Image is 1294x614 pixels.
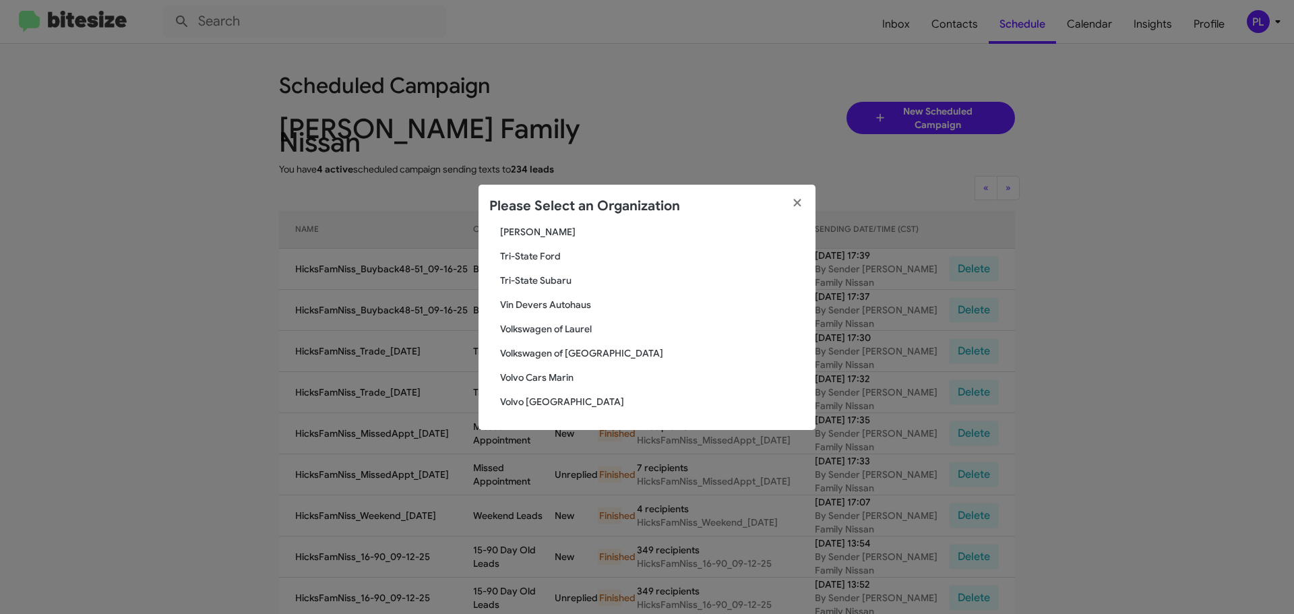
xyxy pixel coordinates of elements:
[500,371,805,384] span: Volvo Cars Marin
[500,274,805,287] span: Tri-State Subaru
[500,346,805,360] span: Volkswagen of [GEOGRAPHIC_DATA]
[500,225,805,239] span: [PERSON_NAME]
[489,195,680,217] h2: Please Select an Organization
[500,395,805,408] span: Volvo [GEOGRAPHIC_DATA]
[500,249,805,263] span: Tri-State Ford
[500,322,805,336] span: Volkswagen of Laurel
[500,298,805,311] span: Vin Devers Autohaus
